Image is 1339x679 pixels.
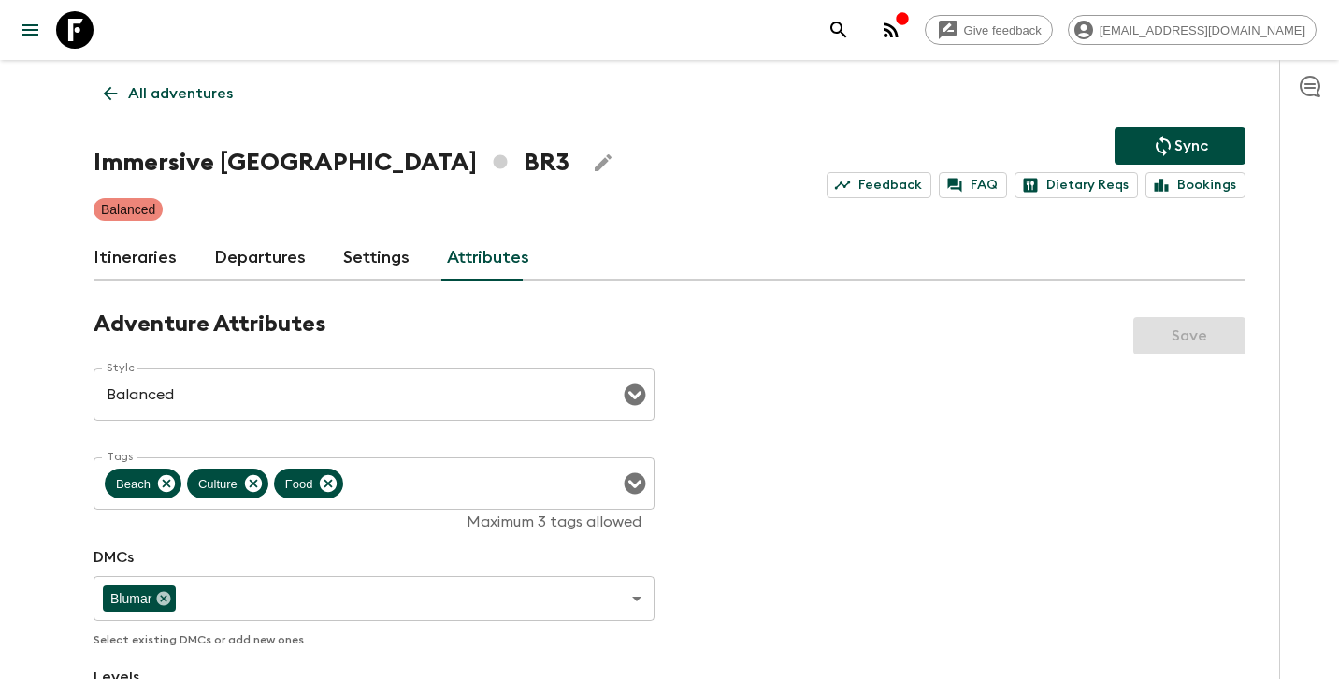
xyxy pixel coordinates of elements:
p: Maximum 3 tags allowed [107,513,641,531]
div: Beach [105,469,181,498]
a: FAQ [939,172,1007,198]
a: Departures [214,236,306,281]
span: Beach [105,473,162,495]
span: Blumar [103,588,159,610]
div: Blumar [103,585,176,612]
p: DMCs [94,546,655,569]
span: Give feedback [954,23,1052,37]
p: Balanced [101,200,155,219]
a: Give feedback [925,15,1053,45]
a: Feedback [827,172,931,198]
a: Itineraries [94,236,177,281]
span: [EMAIL_ADDRESS][DOMAIN_NAME] [1089,23,1316,37]
a: Bookings [1145,172,1245,198]
a: Attributes [447,236,529,281]
span: Food [274,473,324,495]
button: Sync adventure departures to the booking engine [1115,127,1245,165]
button: Open [622,382,648,408]
a: All adventures [94,75,243,112]
button: Edit Adventure Title [584,144,622,181]
div: Food [274,469,344,498]
div: Culture [187,469,268,498]
p: Select existing DMCs or add new ones [94,628,655,651]
button: menu [11,11,49,49]
a: Settings [343,236,410,281]
button: Open [622,470,648,497]
label: Tags [107,449,133,465]
p: All adventures [128,82,233,105]
p: Sync [1174,135,1208,157]
div: [EMAIL_ADDRESS][DOMAIN_NAME] [1068,15,1317,45]
h1: Immersive [GEOGRAPHIC_DATA] BR3 [94,144,569,181]
span: Culture [187,473,249,495]
a: Dietary Reqs [1015,172,1138,198]
h2: Adventure Attributes [94,311,325,339]
button: search adventures [820,11,857,49]
label: Style [107,360,134,376]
